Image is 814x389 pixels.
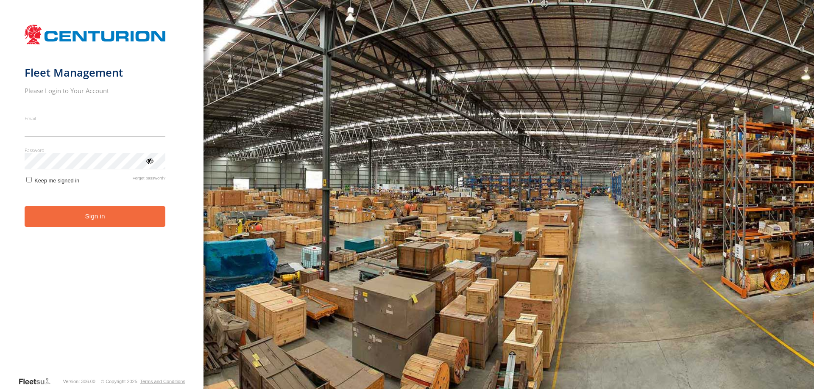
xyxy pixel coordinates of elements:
a: Forgot password? [133,176,166,184]
div: © Copyright 2025 - [101,379,185,384]
h2: Please Login to Your Account [25,86,166,95]
button: Sign in [25,206,166,227]
input: Keep me signed in [26,177,32,182]
div: Version: 306.00 [63,379,95,384]
span: Keep me signed in [34,177,79,184]
form: main [25,20,179,376]
div: ViewPassword [145,156,153,165]
img: Centurion Transport [25,24,166,45]
label: Password [25,147,166,153]
a: Visit our Website [18,377,57,386]
h1: Fleet Management [25,66,166,80]
a: Terms and Conditions [140,379,185,384]
label: Email [25,115,166,121]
